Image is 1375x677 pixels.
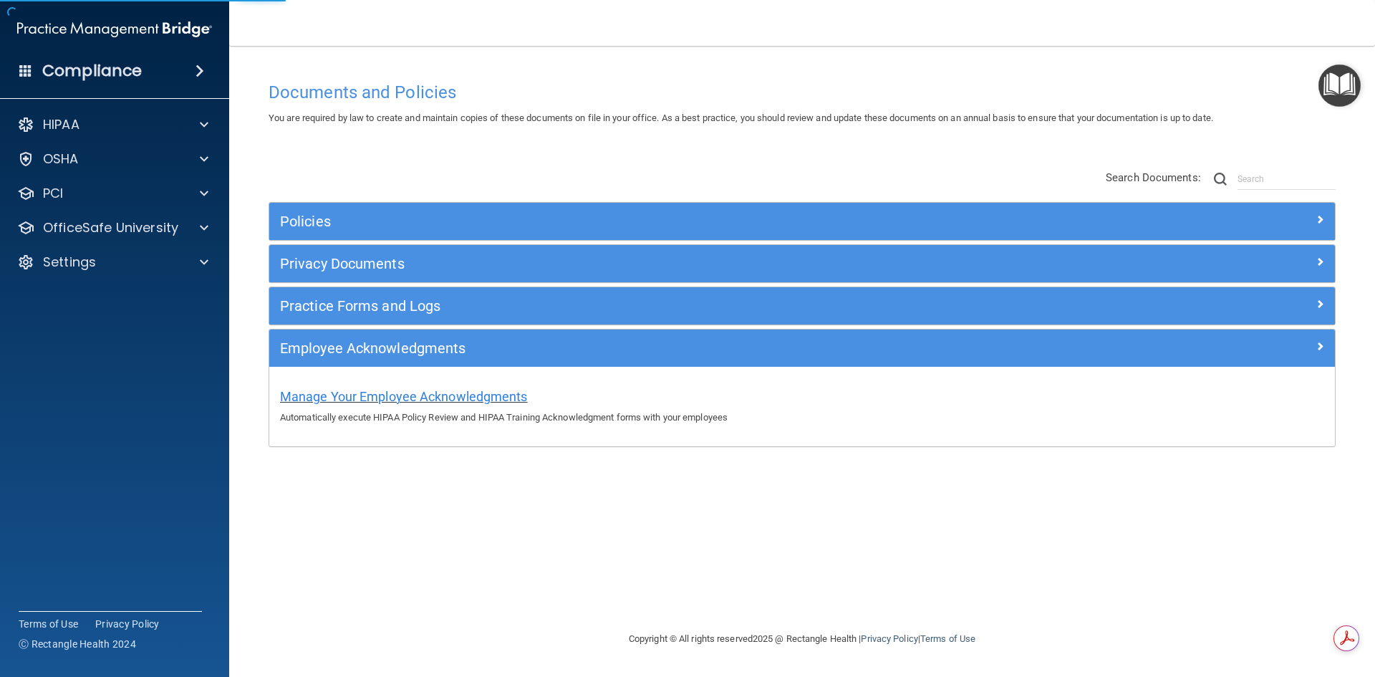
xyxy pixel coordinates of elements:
p: Automatically execute HIPAA Policy Review and HIPAA Training Acknowledgment forms with your emplo... [280,409,1324,426]
a: OfficeSafe University [17,219,208,236]
h5: Policies [280,213,1058,229]
a: Privacy Policy [861,633,917,644]
a: Practice Forms and Logs [280,294,1324,317]
a: Privacy Documents [280,252,1324,275]
p: PCI [43,185,63,202]
h4: Documents and Policies [269,83,1336,102]
a: HIPAA [17,116,208,133]
img: PMB logo [17,15,212,44]
h5: Employee Acknowledgments [280,340,1058,356]
p: Settings [43,254,96,271]
a: Privacy Policy [95,617,160,631]
a: OSHA [17,150,208,168]
span: Ⓒ Rectangle Health 2024 [19,637,136,651]
img: ic-search.3b580494.png [1214,173,1227,186]
a: Terms of Use [19,617,78,631]
p: OfficeSafe University [43,219,178,236]
h5: Practice Forms and Logs [280,298,1058,314]
a: PCI [17,185,208,202]
button: Open Resource Center [1318,64,1361,107]
a: Policies [280,210,1324,233]
input: Search [1237,168,1336,190]
a: Employee Acknowledgments [280,337,1324,360]
a: Terms of Use [920,633,975,644]
a: Manage Your Employee Acknowledgments [280,393,528,403]
h4: Compliance [42,61,142,81]
h5: Privacy Documents [280,256,1058,272]
span: Search Documents: [1106,171,1201,184]
p: HIPAA [43,116,79,133]
span: You are required by law to create and maintain copies of these documents on file in your office. ... [269,112,1213,123]
div: Copyright © All rights reserved 2025 @ Rectangle Health | | [541,616,1063,662]
span: Manage Your Employee Acknowledgments [280,389,528,404]
p: OSHA [43,150,79,168]
a: Settings [17,254,208,271]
